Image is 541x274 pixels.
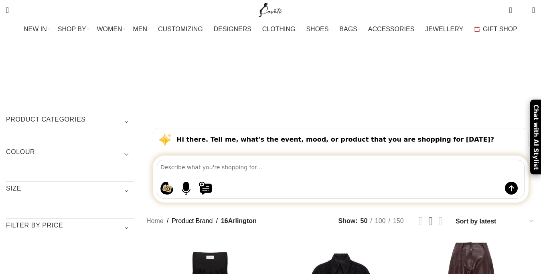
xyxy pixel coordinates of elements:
span: NEW IN [24,25,47,33]
div: Main navigation [2,21,539,37]
a: MEN [133,21,150,37]
span: 0 [510,4,516,10]
span: JEWELLERY [425,25,463,33]
span: WOMEN [97,25,122,33]
a: ACCESSORIES [368,21,417,37]
span: BAGS [339,25,357,33]
span: DESIGNERS [214,25,251,33]
h3: SIZE [6,184,134,198]
a: 0 [505,2,516,18]
a: SHOES [306,21,331,37]
a: Site logo [257,6,284,13]
span: ACCESSORIES [368,25,415,33]
a: WOMEN [97,21,125,37]
span: SHOP BY [58,25,86,33]
h3: COLOUR [6,148,134,161]
span: SHOES [306,25,328,33]
span: 0 [520,8,526,14]
a: CUSTOMIZING [158,21,206,37]
a: SHOP BY [58,21,89,37]
span: MEN [133,25,148,33]
a: CLOTHING [262,21,298,37]
span: CUSTOMIZING [158,25,203,33]
h3: Filter by price [6,221,134,235]
a: NEW IN [24,21,50,37]
span: CLOTHING [262,25,296,33]
h3: Product categories [6,115,134,129]
a: BAGS [339,21,360,37]
a: GIFT SHOP [474,21,517,37]
a: JEWELLERY [425,21,466,37]
div: My Wishlist [518,2,526,18]
span: GIFT SHOP [483,25,517,33]
a: DESIGNERS [214,21,254,37]
a: Search [2,2,13,18]
img: GiftBag [474,26,480,32]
